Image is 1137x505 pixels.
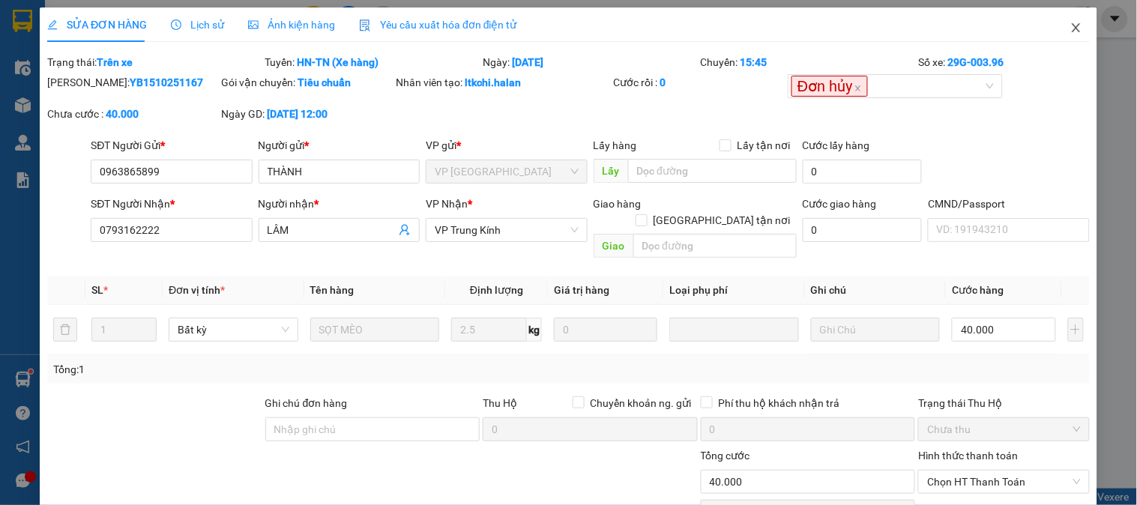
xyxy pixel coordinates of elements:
b: Tiêu chuẩn [298,76,352,88]
span: Giá trị hàng [554,284,609,296]
span: Ảnh kiện hàng [248,19,335,31]
span: SỬA ĐƠN HÀNG [47,19,147,31]
div: Tuyến: [264,54,482,70]
b: 0 [660,76,666,88]
div: Gói vận chuyển: [222,74,393,91]
div: Số xe: [917,54,1091,70]
span: picture [248,19,259,30]
span: clock-circle [171,19,181,30]
span: Lịch sử [171,19,224,31]
span: edit [47,19,58,30]
div: Người nhận [259,196,420,212]
div: CMND/Passport [928,196,1089,212]
span: Yêu cầu xuất hóa đơn điện tử [359,19,517,31]
div: Ngày: [481,54,699,70]
span: Lấy tận nơi [732,137,797,154]
div: Nhân viên tạo: [396,74,611,91]
span: Chọn HT Thanh Toán [927,471,1080,493]
div: SĐT Người Nhận [91,196,252,212]
button: delete [53,318,77,342]
span: Bất kỳ [178,318,289,341]
span: [GEOGRAPHIC_DATA] tận nơi [648,212,797,229]
span: Định lượng [470,284,523,296]
b: [DATE] [512,56,543,68]
th: Loại phụ phí [663,276,805,305]
div: Cước rồi : [614,74,785,91]
span: kg [527,318,542,342]
b: ltkchi.halan [465,76,521,88]
input: 0 [554,318,657,342]
input: Cước giao hàng [803,218,923,242]
input: Ghi chú đơn hàng [265,417,480,441]
input: Cước lấy hàng [803,160,923,184]
div: Ngày GD: [222,106,393,122]
span: VP Yên Bình [435,160,578,183]
label: Cước lấy hàng [803,139,870,151]
b: HN-TN (Xe hàng) [298,56,379,68]
span: Chưa thu [927,418,1080,441]
div: VP gửi [426,137,587,154]
div: Tổng: 1 [53,361,440,378]
b: 15:45 [741,56,767,68]
button: Close [1055,7,1097,49]
input: VD: Bàn, Ghế [310,318,440,342]
div: Chưa cước : [47,106,218,122]
span: close [854,85,862,92]
span: Đơn hủy [791,76,868,97]
span: SL [91,284,103,296]
b: 29G-003.96 [947,56,1004,68]
span: VP Trung Kính [435,219,578,241]
div: [PERSON_NAME]: [47,74,218,91]
span: Giao [594,234,633,258]
div: Chuyến: [699,54,917,70]
span: Chuyển khoản ng. gửi [585,395,698,411]
span: Giao hàng [594,198,642,210]
input: Dọc đường [628,159,797,183]
span: Lấy [594,159,628,183]
b: Trên xe [97,56,133,68]
b: YB1510251167 [130,76,203,88]
span: Cước hàng [952,284,1004,296]
span: Thu Hộ [483,397,517,409]
span: Đơn vị tính [169,284,225,296]
div: Trạng thái Thu Hộ [918,395,1089,411]
span: user-add [399,224,411,236]
b: 40.000 [106,108,139,120]
span: VP Nhận [426,198,468,210]
button: plus [1068,318,1084,342]
label: Cước giao hàng [803,198,877,210]
th: Ghi chú [805,276,947,305]
span: close [1070,22,1082,34]
span: Phí thu hộ khách nhận trả [713,395,846,411]
img: icon [359,19,371,31]
b: [DATE] 12:00 [268,108,328,120]
input: Ghi Chú [811,318,941,342]
span: Lấy hàng [594,139,637,151]
div: SĐT Người Gửi [91,137,252,154]
label: Ghi chú đơn hàng [265,397,348,409]
div: Trạng thái: [46,54,264,70]
span: Tên hàng [310,284,355,296]
label: Hình thức thanh toán [918,450,1018,462]
input: Dọc đường [633,234,797,258]
div: Người gửi [259,137,420,154]
span: Tổng cước [701,450,750,462]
